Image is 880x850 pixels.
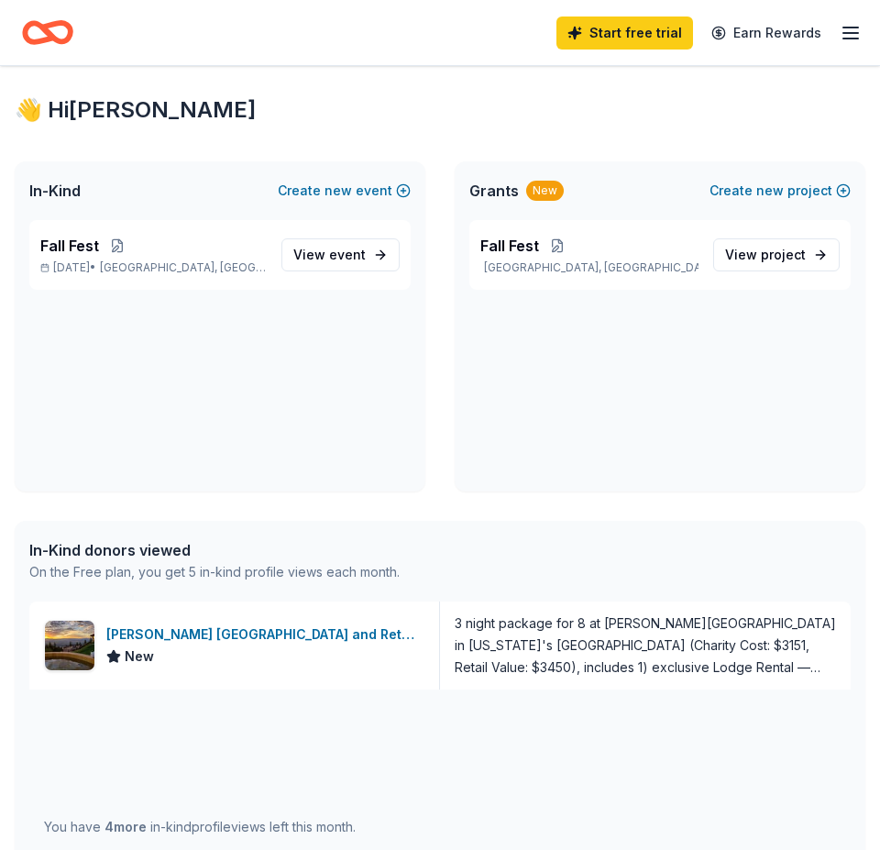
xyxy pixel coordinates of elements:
a: Home [22,11,73,54]
p: [GEOGRAPHIC_DATA], [GEOGRAPHIC_DATA] [480,260,698,275]
a: Start free trial [556,17,693,50]
div: 3 night package for 8 at [PERSON_NAME][GEOGRAPHIC_DATA] in [US_STATE]'s [GEOGRAPHIC_DATA] (Charit... [455,613,836,679]
div: On the Free plan, you get 5 in-kind profile views each month. [29,561,400,583]
span: Fall Fest [480,235,539,257]
button: Createnewevent [278,180,411,202]
span: Fall Fest [40,235,99,257]
p: [DATE] • [40,260,267,275]
div: [PERSON_NAME] [GEOGRAPHIC_DATA] and Retreat [106,624,424,646]
a: View event [281,238,400,271]
div: In-Kind donors viewed [29,539,400,561]
img: Image for Downing Mountain Lodge and Retreat [45,621,94,670]
span: 4 more [104,819,147,834]
a: Earn Rewards [700,17,832,50]
button: Createnewproject [709,180,851,202]
span: new [324,180,352,202]
div: New [526,181,564,201]
span: In-Kind [29,180,81,202]
span: View [293,244,366,266]
span: Grants [469,180,519,202]
span: project [761,247,806,262]
a: View project [713,238,840,271]
span: new [756,180,784,202]
span: event [329,247,366,262]
span: New [125,646,154,668]
div: You have in-kind profile views left this month. [44,816,356,838]
span: View [725,244,806,266]
div: 👋 Hi [PERSON_NAME] [15,95,865,125]
span: [GEOGRAPHIC_DATA], [GEOGRAPHIC_DATA] [100,260,267,275]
